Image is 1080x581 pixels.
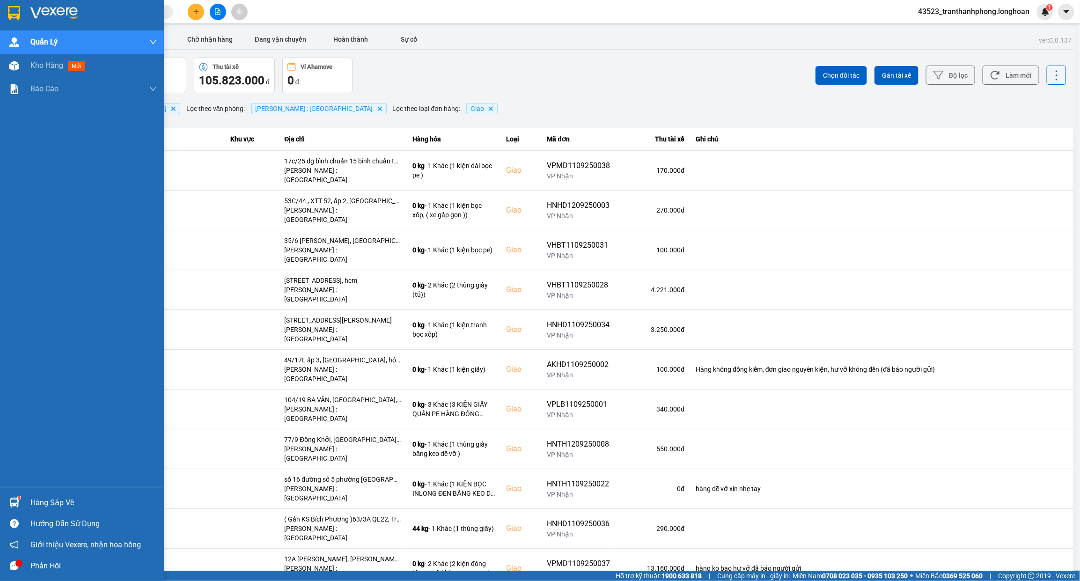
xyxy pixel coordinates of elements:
[470,105,484,112] span: Giao
[1041,7,1050,16] img: icon-new-feature
[816,66,867,85] button: Chọn đối tác
[284,236,401,245] div: 35/6 [PERSON_NAME], [GEOGRAPHIC_DATA], hóc môn, hcm
[199,73,270,88] div: đ
[407,128,500,151] th: Hàng hóa
[926,66,975,85] button: Bộ lọc
[942,572,983,580] strong: 0369 525 060
[412,559,495,578] div: - 2 Khác (2 kiện đóng khung gỗ ( hàng gương sứ ) )
[412,560,425,567] span: 0 kg
[412,321,425,329] span: 0 kg
[488,106,493,111] svg: Delete
[236,8,242,15] span: aim
[547,279,610,291] div: VHBT1109250028
[547,331,610,340] div: VP Nhận
[412,480,425,488] span: 0 kg
[983,66,1039,85] button: Làm mới
[621,325,684,334] div: 3.250.000 đ
[1048,4,1051,11] span: 1
[547,291,610,300] div: VP Nhận
[412,524,495,533] div: - 1 Khác (1 thùng giấy)
[823,71,860,80] span: Chọn đối tác
[547,211,610,221] div: VP Nhận
[284,524,401,543] div: [PERSON_NAME] : [GEOGRAPHIC_DATA]
[412,441,425,448] span: 0 kg
[412,401,425,408] span: 0 kg
[696,365,1068,374] div: Hàng không đồng kiểm, đơn giao nguyên kiện, hư vỡ không đền (đã báo người gửi)
[301,64,332,70] div: Ví Ahamove
[30,83,59,95] span: Báo cáo
[251,103,387,114] span: Hồ Chí Minh : Kho Quận 12, close by backspace
[466,103,498,114] span: Giao, close by backspace
[882,71,911,80] span: Gán tài xế
[621,404,684,414] div: 340.000 đ
[188,4,204,20] button: plus
[412,525,428,532] span: 44 kg
[30,36,58,48] span: Quản Lý
[30,559,157,573] div: Phản hồi
[547,319,610,331] div: HNHD1109250034
[506,443,536,455] div: Giao
[547,530,610,539] div: VP Nhận
[284,435,401,444] div: 77/9 Đồng Khởi, [GEOGRAPHIC_DATA], [GEOGRAPHIC_DATA]
[412,280,495,299] div: - 2 Khác (2 thùng giấy (tủ))
[621,564,684,573] div: 13.160.000 đ
[412,281,425,289] span: 0 kg
[910,574,913,578] span: ⚪️
[506,165,536,176] div: Giao
[284,316,401,325] div: [STREET_ADDRESS][PERSON_NAME]
[284,475,401,484] div: số 16 đường số 5 phường [GEOGRAPHIC_DATA]
[149,38,157,46] span: down
[316,30,386,49] button: Hoàn thành
[231,4,248,20] button: aim
[547,558,610,569] div: VPMD1109250037
[547,200,610,211] div: HNHD1209250003
[506,205,536,216] div: Giao
[506,404,536,415] div: Giao
[170,106,176,111] svg: Delete
[210,4,226,20] button: file-add
[30,539,141,551] span: Giới thiệu Vexere, nhận hoa hồng
[175,30,245,49] button: Chờ nhận hàng
[284,515,401,524] div: ( Gần KS Bích Phương )63/3A QL22, Trung Chánh, [GEOGRAPHIC_DATA],.
[696,484,1068,493] div: hàng dễ vỡ xin nhẹ tay
[214,8,221,15] span: file-add
[621,524,684,533] div: 290.000 đ
[412,366,425,373] span: 0 kg
[10,561,19,570] span: message
[412,161,495,180] div: - 1 Khác (1 kiện dài bọc pe )
[621,444,684,454] div: 550.000 đ
[621,484,684,493] div: 0 đ
[696,564,1068,573] div: hàng ko bao hư vỡ đã báo người gửi
[9,37,19,47] img: warehouse-icon
[412,245,495,255] div: - 1 Khác (1 kiện bọc pe)
[282,58,353,93] button: Ví Ahamove0 đ
[709,571,710,581] span: |
[193,8,199,15] span: plus
[1046,4,1053,11] sup: 1
[412,201,495,220] div: - 1 Khác (1 kiện bọc xốp, ( xe gấp gọn ))
[822,572,908,580] strong: 0708 023 035 - 0935 103 250
[911,6,1037,17] span: 43523_tranthanhphong.longhoan
[287,74,294,87] span: 0
[287,73,347,88] div: đ
[621,365,684,374] div: 100.000 đ
[284,404,401,423] div: [PERSON_NAME] : [GEOGRAPHIC_DATA]
[284,365,401,383] div: [PERSON_NAME] : [GEOGRAPHIC_DATA]
[279,128,407,151] th: Địa chỉ
[547,518,610,530] div: HNHD1109250036
[547,450,610,459] div: VP Nhận
[284,206,401,224] div: [PERSON_NAME] : [GEOGRAPHIC_DATA]
[874,66,918,85] button: Gán tài xế
[506,523,536,534] div: Giao
[256,105,373,112] span: Hồ Chí Minh : Kho Quận 12
[500,128,541,151] th: Loại
[284,245,401,264] div: [PERSON_NAME] : [GEOGRAPHIC_DATA]
[621,206,684,215] div: 270.000 đ
[506,364,536,375] div: Giao
[412,246,425,254] span: 0 kg
[284,554,401,564] div: 12A [PERSON_NAME], [PERSON_NAME]. Q1
[506,244,536,256] div: Giao
[506,284,536,295] div: Giao
[199,74,264,87] span: 105.823.000
[1028,573,1035,579] span: copyright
